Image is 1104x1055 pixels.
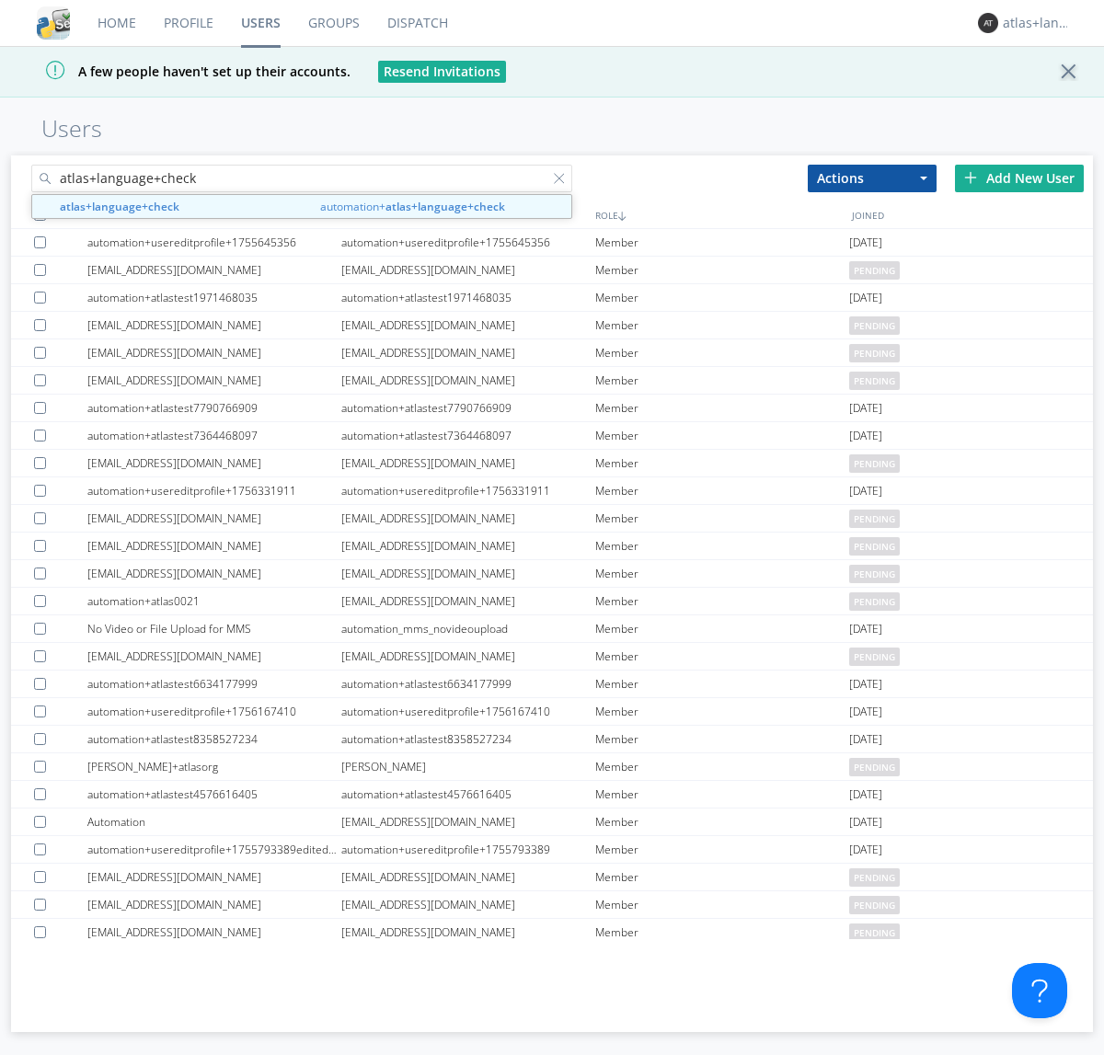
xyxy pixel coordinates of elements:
div: [EMAIL_ADDRESS][DOMAIN_NAME] [341,643,595,670]
div: [EMAIL_ADDRESS][DOMAIN_NAME] [87,533,341,559]
img: cddb5a64eb264b2086981ab96f4c1ba7 [37,6,70,40]
div: Member [595,477,849,504]
span: pending [849,316,900,335]
div: [EMAIL_ADDRESS][DOMAIN_NAME] [341,367,595,394]
div: Add New User [955,165,1084,192]
a: [EMAIL_ADDRESS][DOMAIN_NAME][EMAIL_ADDRESS][DOMAIN_NAME]Memberpending [11,505,1093,533]
div: automation+atlastest1971468035 [341,284,595,311]
a: automation+usereditprofile+1755793389editedautomation+usereditprofile+1755793389automation+usered... [11,836,1093,864]
a: [EMAIL_ADDRESS][DOMAIN_NAME][EMAIL_ADDRESS][DOMAIN_NAME]Memberpending [11,257,1093,284]
span: [DATE] [849,781,882,808]
div: automation+usereditprofile+1756331911 [341,477,595,504]
span: A few people haven't set up their accounts. [14,63,351,80]
div: Member [595,671,849,697]
div: automation+usereditprofile+1756167410 [341,698,595,725]
div: automation+atlas0021 [87,588,341,614]
span: pending [849,868,900,887]
a: [EMAIL_ADDRESS][DOMAIN_NAME][EMAIL_ADDRESS][DOMAIN_NAME]Memberpending [11,312,1093,339]
span: pending [849,923,900,942]
div: [EMAIL_ADDRESS][DOMAIN_NAME] [341,505,595,532]
div: [EMAIL_ADDRESS][DOMAIN_NAME] [341,312,595,338]
a: automation+atlas0021[EMAIL_ADDRESS][DOMAIN_NAME]Memberpending [11,588,1093,615]
div: automation+usereditprofile+1755645356 [341,229,595,256]
span: pending [849,344,900,362]
a: [EMAIL_ADDRESS][DOMAIN_NAME][EMAIL_ADDRESS][DOMAIN_NAME]Memberpending [11,450,1093,477]
a: automation+usereditprofile+1755645356automation+usereditprofile+1755645356Member[DATE] [11,229,1093,257]
a: [EMAIL_ADDRESS][DOMAIN_NAME][EMAIL_ADDRESS][DOMAIN_NAME]Memberpending [11,864,1093,891]
div: [EMAIL_ADDRESS][DOMAIN_NAME] [87,919,341,946]
div: Member [595,588,849,614]
span: automation+ [320,198,567,215]
img: plus.svg [964,171,977,184]
div: [EMAIL_ADDRESS][DOMAIN_NAME] [87,450,341,476]
div: automation+atlastest1971468035 [87,284,341,311]
input: Search users [31,165,572,192]
div: Member [595,229,849,256]
div: Member [595,919,849,946]
div: Member [595,891,849,918]
span: pending [849,372,900,390]
a: No Video or File Upload for MMSautomation_mms_novideouploadMember[DATE] [11,615,1093,643]
span: [DATE] [849,395,882,422]
div: Member [595,781,849,808]
div: automation+usereditprofile+1755793389 [341,836,595,863]
div: Member [595,395,849,421]
div: automation+usereditprofile+1755645356 [87,229,341,256]
div: Member [595,533,849,559]
div: [EMAIL_ADDRESS][DOMAIN_NAME] [87,891,341,918]
span: [DATE] [849,726,882,753]
a: [EMAIL_ADDRESS][DOMAIN_NAME][EMAIL_ADDRESS][DOMAIN_NAME]Memberpending [11,891,1093,919]
div: [EMAIL_ADDRESS][DOMAIN_NAME] [87,560,341,587]
a: automation+atlastest7790766909automation+atlastest7790766909Member[DATE] [11,395,1093,422]
div: [EMAIL_ADDRESS][DOMAIN_NAME] [341,533,595,559]
div: [EMAIL_ADDRESS][DOMAIN_NAME] [341,891,595,918]
a: [PERSON_NAME]+atlasorg[PERSON_NAME]Memberpending [11,753,1093,781]
a: [EMAIL_ADDRESS][DOMAIN_NAME][EMAIL_ADDRESS][DOMAIN_NAME]Memberpending [11,533,1093,560]
div: [EMAIL_ADDRESS][DOMAIN_NAME] [341,808,595,835]
div: [EMAIL_ADDRESS][DOMAIN_NAME] [341,560,595,587]
a: automation+usereditprofile+1756331911automation+usereditprofile+1756331911Member[DATE] [11,477,1093,505]
div: [EMAIL_ADDRESS][DOMAIN_NAME] [341,864,595,890]
div: atlas+language+check [1003,14,1072,32]
a: [EMAIL_ADDRESS][DOMAIN_NAME][EMAIL_ADDRESS][DOMAIN_NAME]Memberpending [11,643,1093,671]
span: [DATE] [849,284,882,312]
span: pending [849,510,900,528]
div: Member [595,753,849,780]
span: pending [849,592,900,611]
a: Automation[EMAIL_ADDRESS][DOMAIN_NAME]Member[DATE] [11,808,1093,836]
span: [DATE] [849,615,882,643]
span: pending [849,537,900,556]
button: Actions [808,165,937,192]
span: pending [849,565,900,583]
div: Member [595,864,849,890]
div: automation+atlastest7364468097 [87,422,341,449]
span: pending [849,648,900,666]
div: automation+atlastest7790766909 [341,395,595,421]
div: [EMAIL_ADDRESS][DOMAIN_NAME] [341,257,595,283]
div: Member [595,284,849,311]
span: [DATE] [849,229,882,257]
a: automation+atlastest7364468097automation+atlastest7364468097Member[DATE] [11,422,1093,450]
div: automation+usereditprofile+1756167410 [87,698,341,725]
span: [DATE] [849,671,882,698]
div: ROLE [591,201,847,228]
div: Member [595,505,849,532]
a: automation+atlastest4576616405automation+atlastest4576616405Member[DATE] [11,781,1093,808]
div: automation+atlastest4576616405 [87,781,341,808]
a: [EMAIL_ADDRESS][DOMAIN_NAME][EMAIL_ADDRESS][DOMAIN_NAME]Memberpending [11,919,1093,946]
div: automation+usereditprofile+1756331911 [87,477,341,504]
div: automation+atlastest7364468097 [341,422,595,449]
a: automation+atlastest1971468035automation+atlastest1971468035Member[DATE] [11,284,1093,312]
span: pending [849,896,900,914]
div: [PERSON_NAME] [341,753,595,780]
div: automation+atlastest7790766909 [87,395,341,421]
span: pending [849,261,900,280]
div: JOINED [847,201,1104,228]
strong: atlas+language+check [385,199,505,214]
div: [EMAIL_ADDRESS][DOMAIN_NAME] [341,588,595,614]
span: [DATE] [849,808,882,836]
div: Member [595,836,849,863]
a: [EMAIL_ADDRESS][DOMAIN_NAME][EMAIL_ADDRESS][DOMAIN_NAME]Memberpending [11,367,1093,395]
div: Member [595,312,849,338]
a: automation+usereditprofile+1756167410automation+usereditprofile+1756167410Member[DATE] [11,698,1093,726]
